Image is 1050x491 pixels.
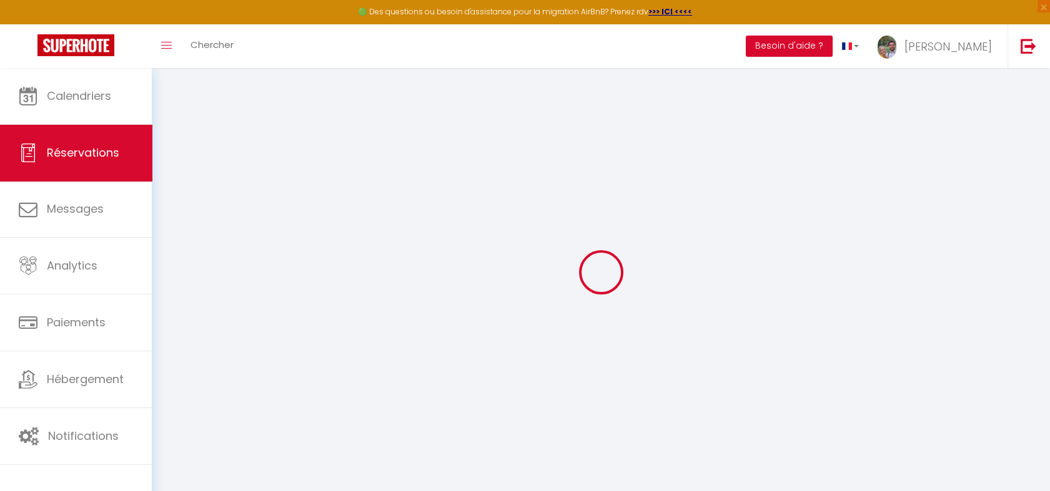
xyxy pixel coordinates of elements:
[48,428,119,444] span: Notifications
[1021,38,1036,54] img: logout
[47,371,124,387] span: Hébergement
[47,314,106,330] span: Paiements
[47,145,119,160] span: Réservations
[47,88,111,104] span: Calendriers
[47,201,104,216] span: Messages
[878,36,896,59] img: ...
[868,24,1008,68] a: ... [PERSON_NAME]
[191,38,234,51] span: Chercher
[47,258,97,273] span: Analytics
[904,39,992,54] span: [PERSON_NAME]
[37,34,114,56] img: Super Booking
[746,36,833,57] button: Besoin d'aide ?
[648,6,692,17] a: >>> ICI <<<<
[181,24,243,68] a: Chercher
